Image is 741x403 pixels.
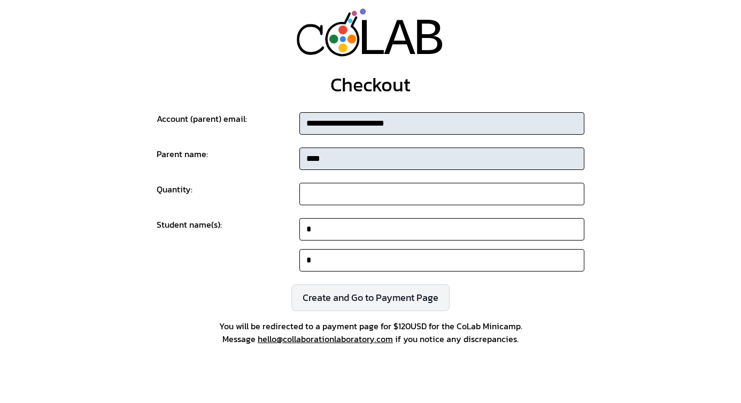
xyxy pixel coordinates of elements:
[157,112,299,135] div: Account (parent) email:
[157,320,584,345] span: You will be redirected to a payment page for $ 120 USD for the CoLab Minicamp . Message if you no...
[157,218,299,272] div: Student name(s):
[291,284,450,311] button: Create and Go to Payment Page
[356,9,387,72] div: L
[258,332,393,345] a: hello@​collaboration​laboratory​.com
[330,74,411,95] div: Checkout
[413,9,444,72] div: B
[157,148,299,170] div: Parent name:
[384,9,415,72] div: A
[157,183,299,205] div: Quantity:
[271,9,470,57] a: LAB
